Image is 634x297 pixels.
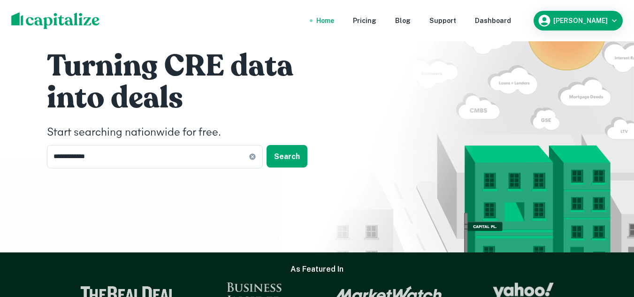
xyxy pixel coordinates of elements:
[429,15,456,26] a: Support
[587,222,634,267] iframe: Chat Widget
[553,17,608,24] h6: [PERSON_NAME]
[47,79,328,117] h1: into deals
[11,12,100,29] img: capitalize-logo.png
[267,145,307,168] button: Search
[290,264,344,275] h6: As Featured In
[395,15,411,26] a: Blog
[47,47,328,85] h1: Turning CRE data
[534,11,623,30] button: [PERSON_NAME]
[316,15,334,26] a: Home
[353,15,376,26] a: Pricing
[47,124,328,141] h4: Start searching nationwide for free.
[475,15,511,26] a: Dashboard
